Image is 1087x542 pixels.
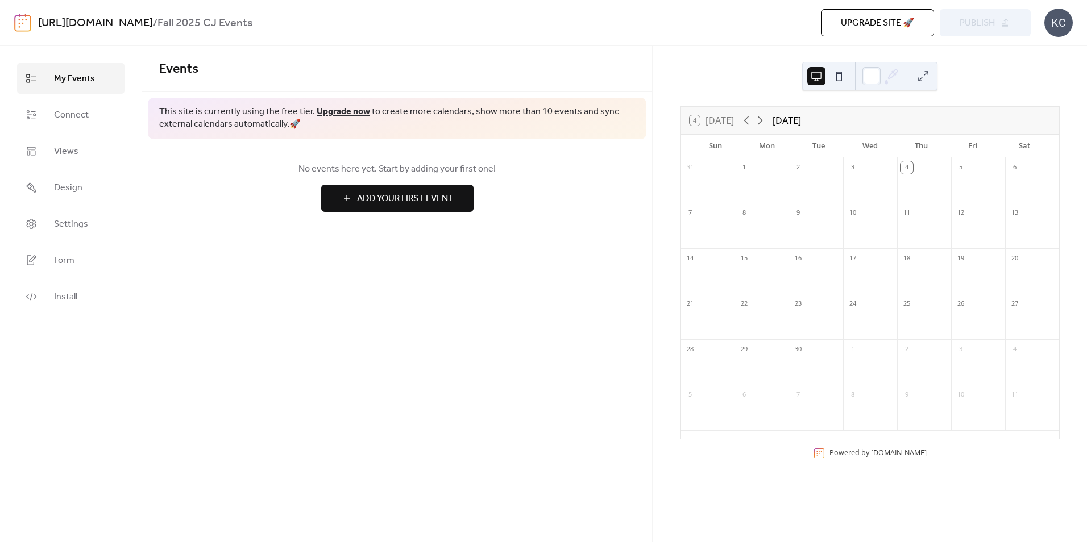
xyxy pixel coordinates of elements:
[792,343,804,356] div: 30
[54,72,95,86] span: My Events
[895,135,947,157] div: Thu
[955,343,967,356] div: 3
[684,298,696,310] div: 21
[901,389,913,401] div: 9
[684,161,696,174] div: 31
[1044,9,1073,37] div: KC
[159,162,635,176] span: No events here yet. Start by adding your first one!
[847,161,859,174] div: 3
[54,145,78,159] span: Views
[901,161,913,174] div: 4
[1009,161,1021,174] div: 6
[17,172,125,203] a: Design
[871,448,927,457] a: [DOMAIN_NAME]
[321,185,474,212] button: Add Your First Event
[684,343,696,356] div: 28
[159,57,198,82] span: Events
[1009,252,1021,265] div: 20
[792,161,804,174] div: 2
[847,207,859,219] div: 10
[841,16,914,30] span: Upgrade site 🚀
[17,281,125,312] a: Install
[317,103,370,120] a: Upgrade now
[955,207,967,219] div: 12
[1009,207,1021,219] div: 13
[690,135,741,157] div: Sun
[153,12,157,34] b: /
[684,252,696,265] div: 14
[54,254,74,268] span: Form
[847,298,859,310] div: 24
[901,207,913,219] div: 11
[684,389,696,401] div: 5
[955,161,967,174] div: 5
[357,192,454,206] span: Add Your First Event
[54,290,77,304] span: Install
[847,252,859,265] div: 17
[792,207,804,219] div: 9
[17,245,125,276] a: Form
[17,136,125,166] a: Views
[792,298,804,310] div: 23
[17,63,125,94] a: My Events
[738,389,750,401] div: 6
[793,135,844,157] div: Tue
[821,9,934,36] button: Upgrade site 🚀
[901,298,913,310] div: 25
[947,135,999,157] div: Fri
[901,343,913,356] div: 2
[14,14,31,32] img: logo
[54,181,82,195] span: Design
[684,207,696,219] div: 7
[955,252,967,265] div: 19
[1009,298,1021,310] div: 27
[54,109,89,122] span: Connect
[955,298,967,310] div: 26
[738,343,750,356] div: 29
[955,389,967,401] div: 10
[157,12,252,34] b: Fall 2025 CJ Events
[847,389,859,401] div: 8
[54,218,88,231] span: Settings
[792,252,804,265] div: 16
[1009,343,1021,356] div: 4
[738,207,750,219] div: 8
[847,343,859,356] div: 1
[998,135,1050,157] div: Sat
[738,252,750,265] div: 15
[773,114,801,127] div: [DATE]
[829,448,927,457] div: Powered by
[159,185,635,212] a: Add Your First Event
[792,389,804,401] div: 7
[17,99,125,130] a: Connect
[738,298,750,310] div: 22
[159,106,635,131] span: This site is currently using the free tier. to create more calendars, show more than 10 events an...
[1009,389,1021,401] div: 11
[38,12,153,34] a: [URL][DOMAIN_NAME]
[901,252,913,265] div: 18
[738,161,750,174] div: 1
[844,135,896,157] div: Wed
[17,209,125,239] a: Settings
[741,135,793,157] div: Mon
